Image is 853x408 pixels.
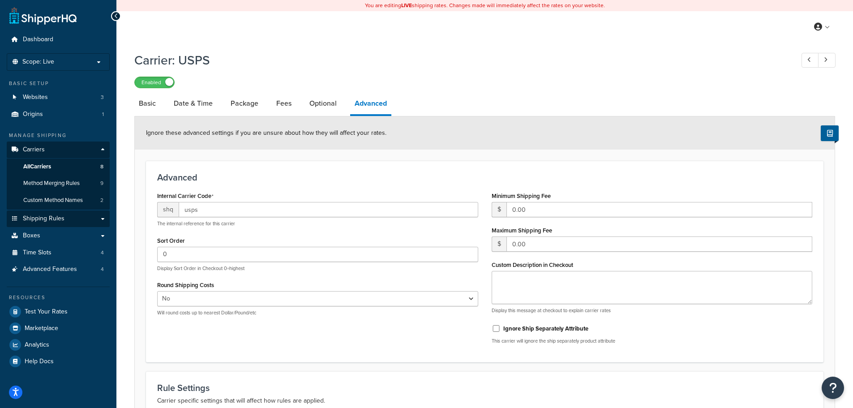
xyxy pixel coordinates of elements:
span: $ [492,202,506,217]
label: Enabled [135,77,174,88]
h3: Rule Settings [157,383,812,393]
span: shq [157,202,179,217]
p: Display Sort Order in Checkout 0=highest [157,265,478,272]
span: Time Slots [23,249,51,257]
b: LIVE [401,1,412,9]
a: Fees [272,93,296,114]
a: Package [226,93,263,114]
span: Marketplace [25,325,58,332]
p: Carrier specific settings that will affect how rules are applied. [157,395,812,406]
li: Origins [7,106,110,123]
p: The internal reference for this carrier [157,220,478,227]
a: Analytics [7,337,110,353]
span: 8 [100,163,103,171]
a: Origins1 [7,106,110,123]
span: Help Docs [25,358,54,365]
a: Method Merging Rules9 [7,175,110,192]
a: Custom Method Names2 [7,192,110,209]
label: Ignore Ship Separately Attribute [503,325,588,333]
span: Scope: Live [22,58,54,66]
span: Custom Method Names [23,197,83,204]
div: Basic Setup [7,80,110,87]
a: Help Docs [7,353,110,369]
label: Internal Carrier Code [157,193,214,200]
label: Maximum Shipping Fee [492,227,552,234]
span: Shipping Rules [23,215,64,223]
li: Time Slots [7,245,110,261]
a: Marketplace [7,320,110,336]
a: Dashboard [7,31,110,48]
span: $ [492,236,506,252]
p: Will round costs up to nearest Dollar/Pound/etc [157,309,478,316]
span: All Carriers [23,163,51,171]
a: Advanced [350,93,391,116]
li: Carriers [7,142,110,210]
a: Next Record [818,53,836,68]
span: 9 [100,180,103,187]
a: Boxes [7,228,110,244]
button: Show Help Docs [821,125,839,141]
a: Basic [134,93,160,114]
span: 3 [101,94,104,101]
a: Advanced Features4 [7,261,110,278]
a: AllCarriers8 [7,159,110,175]
span: Method Merging Rules [23,180,80,187]
label: Minimum Shipping Fee [492,193,551,199]
p: This carrier will ignore the ship separately product attribute [492,338,813,344]
span: 4 [101,249,104,257]
span: 2 [100,197,103,204]
li: Method Merging Rules [7,175,110,192]
label: Sort Order [157,237,185,244]
a: Shipping Rules [7,210,110,227]
span: Advanced Features [23,266,77,273]
a: Time Slots4 [7,245,110,261]
span: Carriers [23,146,45,154]
label: Custom Description in Checkout [492,262,573,268]
h1: Carrier: USPS [134,52,785,69]
a: Previous Record [802,53,819,68]
a: Websites3 [7,89,110,106]
a: Date & Time [169,93,217,114]
div: Resources [7,294,110,301]
span: Dashboard [23,36,53,43]
span: Origins [23,111,43,118]
label: Round Shipping Costs [157,282,214,288]
span: Websites [23,94,48,101]
a: Carriers [7,142,110,158]
span: 1 [102,111,104,118]
span: Test Your Rates [25,308,68,316]
span: Boxes [23,232,40,240]
p: Display this message at checkout to explain carrier rates [492,307,813,314]
span: 4 [101,266,104,273]
h3: Advanced [157,172,812,182]
div: Manage Shipping [7,132,110,139]
li: Advanced Features [7,261,110,278]
button: Open Resource Center [822,377,844,399]
span: Ignore these advanced settings if you are unsure about how they will affect your rates. [146,128,386,137]
li: Websites [7,89,110,106]
span: Analytics [25,341,49,349]
li: Custom Method Names [7,192,110,209]
a: Test Your Rates [7,304,110,320]
a: Optional [305,93,341,114]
